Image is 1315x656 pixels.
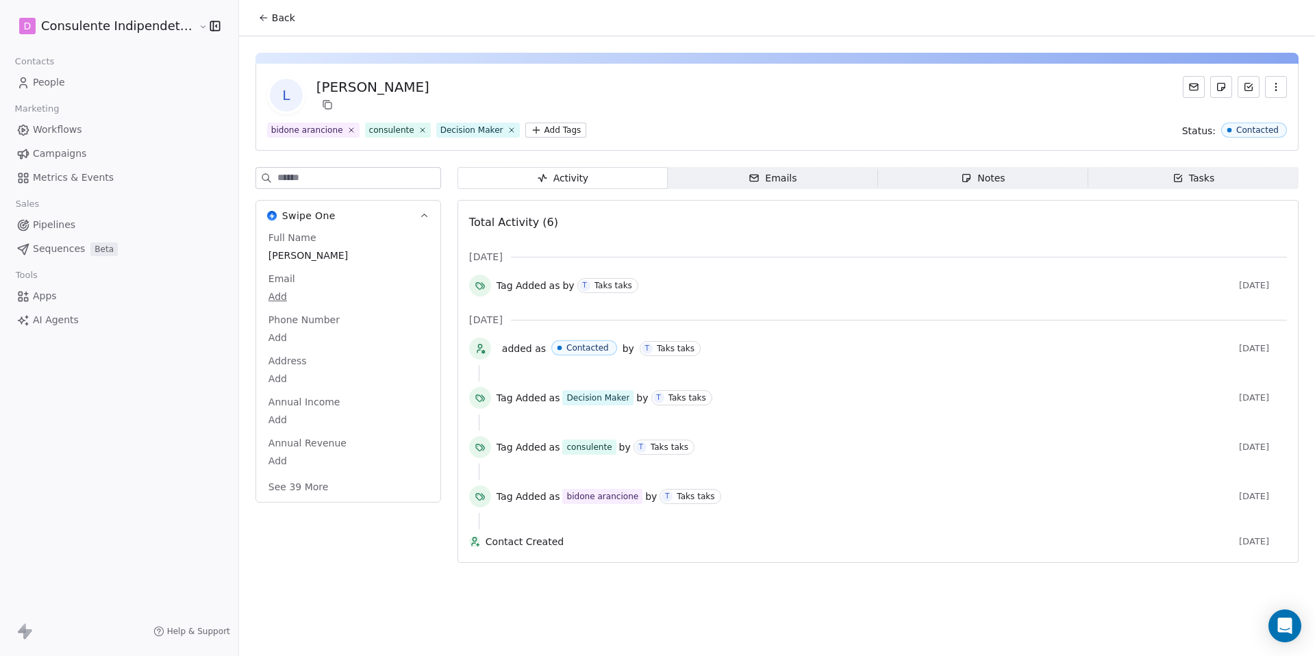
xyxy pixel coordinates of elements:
span: D [24,19,32,33]
span: Contact Created [486,535,1233,548]
div: T [639,442,643,453]
span: [DATE] [469,313,503,327]
div: consulente [369,124,414,136]
span: Back [272,11,295,25]
span: Add [268,454,428,468]
span: added as [502,342,546,355]
span: [DATE] [1239,491,1287,502]
span: by [562,279,574,292]
span: [DATE] [469,250,503,264]
span: by [623,342,634,355]
div: [PERSON_NAME] [316,77,429,97]
span: Address [266,354,310,368]
button: Swipe OneSwipe One [256,201,440,231]
span: Tools [10,265,43,286]
span: by [636,391,648,405]
span: [DATE] [1239,343,1287,354]
button: DConsulente Indipendete Chogan [16,14,189,38]
div: Taks taks [677,492,714,501]
span: Beta [90,242,118,256]
span: Add [268,331,428,344]
div: T [645,343,649,354]
span: [DATE] [1239,536,1287,547]
span: Tag Added [497,440,547,454]
span: [PERSON_NAME] [268,249,428,262]
span: Pipelines [33,218,75,232]
span: Sales [10,194,45,214]
span: Swipe One [282,209,336,223]
a: People [11,71,227,94]
span: [DATE] [1239,442,1287,453]
div: Decision Maker [566,392,629,404]
span: Tag Added [497,490,547,503]
div: Open Intercom Messenger [1268,609,1301,642]
span: L [270,79,303,112]
span: Status: [1182,124,1216,138]
span: by [619,440,631,454]
span: as [549,391,560,405]
div: bidone arancione [271,124,343,136]
img: Swipe One [267,211,277,220]
div: Taks taks [651,442,688,452]
div: Contacted [1236,125,1279,135]
div: Swipe OneSwipe One [256,231,440,502]
span: Tag Added [497,391,547,405]
div: T [583,280,587,291]
span: Add [268,413,428,427]
span: Workflows [33,123,82,137]
span: as [549,440,560,454]
div: Taks taks [668,393,706,403]
a: Help & Support [153,626,230,637]
a: SequencesBeta [11,238,227,260]
a: Apps [11,285,227,307]
a: Campaigns [11,142,227,165]
button: See 39 More [260,475,337,499]
div: bidone arancione [566,490,638,503]
span: Consulente Indipendete Chogan [41,17,195,35]
span: [DATE] [1239,280,1287,291]
div: Contacted [566,343,609,353]
span: Annual Revenue [266,436,349,450]
div: Tasks [1173,171,1215,186]
span: Campaigns [33,147,86,161]
span: Help & Support [167,626,230,637]
a: Pipelines [11,214,227,236]
span: AI Agents [33,313,79,327]
span: Metrics & Events [33,171,114,185]
span: People [33,75,65,90]
span: as [549,279,560,292]
span: Sequences [33,242,85,256]
span: Apps [33,289,57,303]
div: consulente [566,441,612,453]
div: T [656,392,660,403]
div: Notes [961,171,1005,186]
span: by [645,490,657,503]
span: Total Activity (6) [469,216,558,229]
span: Email [266,272,298,286]
div: T [665,491,669,502]
div: Decision Maker [440,124,503,136]
button: Back [250,5,303,30]
a: Metrics & Events [11,166,227,189]
div: Emails [749,171,797,186]
span: Marketing [9,99,65,119]
span: Phone Number [266,313,342,327]
span: Tag Added [497,279,547,292]
span: Add [268,372,428,386]
div: Taks taks [594,281,632,290]
button: Add Tags [525,123,587,138]
div: Taks taks [657,344,694,353]
span: Full Name [266,231,319,244]
span: Annual Income [266,395,343,409]
span: [DATE] [1239,392,1287,403]
a: AI Agents [11,309,227,331]
span: Add [268,290,428,303]
span: Contacts [9,51,60,72]
span: as [549,490,560,503]
a: Workflows [11,118,227,141]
